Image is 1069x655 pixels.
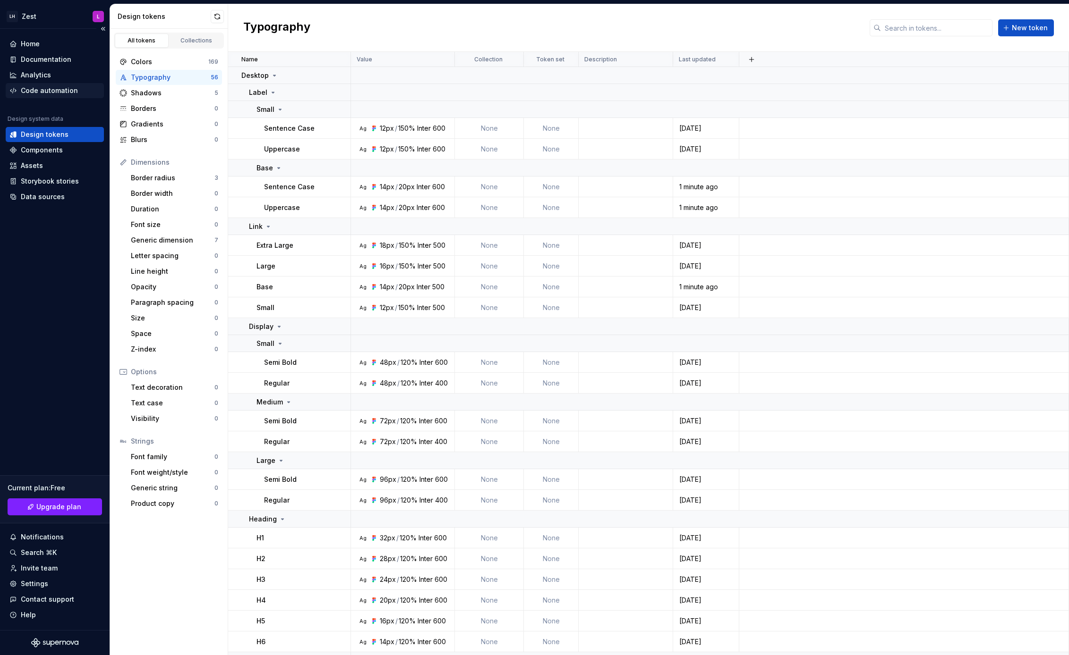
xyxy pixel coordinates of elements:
div: 600 [435,358,448,367]
a: Generic dimension7 [127,233,222,248]
div: Assets [21,161,43,170]
div: 500 [433,303,445,312]
div: Design tokens [21,130,68,139]
div: 0 [214,283,218,291]
p: Medium [257,397,283,407]
td: None [524,469,579,490]
a: Duration0 [127,202,222,217]
div: 600 [432,182,445,192]
p: Base [257,282,273,292]
div: Ag [359,617,367,625]
div: 14px [380,182,394,192]
div: Inter [417,203,430,212]
a: Documentation [6,52,104,67]
div: Inter [418,241,431,250]
div: 600 [434,533,447,543]
a: Supernova Logo [31,638,78,647]
p: Base [257,163,273,173]
div: / [397,475,400,484]
a: Gradients0 [116,117,222,132]
div: 20px [399,203,415,212]
div: Ag [359,283,367,291]
div: 500 [433,261,445,271]
div: 18px [380,241,394,250]
div: 0 [214,105,218,112]
td: None [524,548,579,569]
div: 400 [435,378,448,388]
div: Search ⌘K [21,548,57,557]
td: None [524,411,579,431]
div: Notifications [21,532,64,542]
a: Colors169 [116,54,222,69]
td: None [524,373,579,394]
p: Small [257,303,274,312]
p: Description [584,56,617,63]
div: 120% [401,495,418,505]
p: Regular [264,495,290,505]
a: Data sources [6,189,104,204]
div: 48px [380,378,396,388]
a: Components [6,143,104,158]
button: LHZestL [2,6,108,26]
div: [DATE] [674,495,738,505]
p: Semi Bold [264,416,297,426]
td: None [524,197,579,218]
div: Gradients [131,119,214,129]
td: None [455,352,524,373]
div: Border width [131,189,214,198]
div: 500 [432,282,445,292]
span: New token [1012,23,1048,33]
div: 600 [435,416,447,426]
div: 150% [399,261,416,271]
div: 600 [435,475,448,484]
div: Ag [359,359,367,366]
div: 150% [398,303,415,312]
div: 0 [214,268,218,275]
a: Opacity0 [127,279,222,294]
div: Ag [359,204,367,211]
div: 0 [214,120,218,128]
p: Large [257,261,275,271]
td: None [455,256,524,277]
div: Invite team [21,563,58,573]
div: Text case [131,398,214,408]
div: Size [131,313,214,323]
a: Visibility0 [127,411,222,426]
p: Small [257,339,274,348]
td: None [524,235,579,256]
div: Borders [131,104,214,113]
div: Zest [22,12,36,21]
a: Border radius3 [127,170,222,185]
p: H2 [257,554,265,563]
div: / [396,533,399,543]
div: 0 [214,415,218,422]
div: 0 [214,345,218,353]
div: 120% [400,437,417,446]
div: Visibility [131,414,214,423]
div: Inter [419,437,433,446]
div: Inter [417,124,431,133]
td: None [524,352,579,373]
div: Data sources [21,192,65,202]
td: None [524,256,579,277]
div: Colors [131,57,208,67]
a: Design tokens [6,127,104,142]
a: Font size0 [127,217,222,232]
div: Strings [131,437,218,446]
div: 0 [214,205,218,213]
div: [DATE] [674,378,738,388]
p: H1 [257,533,264,543]
div: Z-index [131,344,214,354]
a: Border width0 [127,186,222,201]
div: Code automation [21,86,78,95]
div: Generic string [131,483,214,493]
div: Shadows [131,88,214,98]
div: Ag [359,262,367,270]
div: 0 [214,500,218,507]
a: Typography56 [116,70,222,85]
div: / [395,182,398,192]
div: 3 [214,174,218,182]
button: Notifications [6,529,104,545]
div: Collections [173,37,220,44]
a: Z-index0 [127,342,222,357]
